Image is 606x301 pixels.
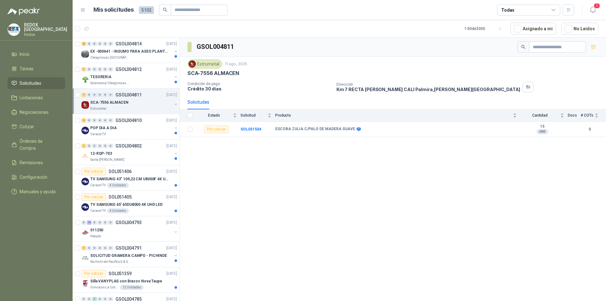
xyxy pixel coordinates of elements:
div: Todas [501,7,514,14]
span: Inicio [20,51,30,58]
div: 0 [108,42,113,46]
div: 0 [103,118,108,123]
p: TESORERIA [90,74,111,80]
img: Company Logo [81,280,89,287]
p: [DATE] [166,245,177,251]
div: 0 [92,220,97,225]
div: 1 - 50 de 3300 [464,24,505,34]
div: 0 [98,93,102,97]
span: Negociaciones [20,109,49,116]
p: Caracol TV [90,183,106,188]
div: 0 [92,144,97,148]
div: 0 [87,42,92,46]
img: Company Logo [189,61,196,67]
p: GSOL004814 [116,42,142,46]
span: Solicitud [241,113,266,118]
div: 1 [81,93,86,97]
div: 0 [108,246,113,250]
p: POP DIA A DIA [90,125,116,131]
div: Por cotizar [204,125,229,133]
p: GSOL004802 [116,144,142,148]
div: 0 [103,93,108,97]
div: Solicitudes [187,99,209,106]
img: Company Logo [81,203,89,211]
div: 0 [87,118,92,123]
div: 0 [108,118,113,123]
a: Configuración [8,171,65,183]
div: 0 [103,246,108,250]
a: 0 10 0 0 0 0 GSOL004793[DATE] Company Logo011250Patojito [81,219,178,239]
img: Company Logo [81,229,89,236]
span: # COTs [581,113,593,118]
div: 2 [81,118,86,123]
a: 1 0 0 0 0 0 GSOL004812[DATE] Company LogoTESORERIASalamanca Oleaginosas SAS [81,66,178,86]
p: 011250 [90,227,103,233]
th: Estado [196,109,241,122]
div: 1 [81,246,86,250]
span: Cantidad [520,113,559,118]
div: 0 [98,246,102,250]
span: Configuración [20,174,47,181]
span: Solicitudes [20,80,41,87]
p: Rio Fertil del Pacífico S.A.S. [90,259,129,264]
p: [DATE] [166,67,177,72]
p: TV SAMSUNG 65' 65DU8000 4K UHD LED [90,202,163,208]
th: Cantidad [520,109,568,122]
p: [DATE] [166,220,177,226]
button: Asignado a mi [510,23,556,35]
span: Tareas [20,65,33,72]
span: 5102 [139,6,154,14]
p: SOL051405 [109,195,132,199]
div: 0 [92,118,97,123]
th: Producto [275,109,520,122]
span: Estado [196,113,232,118]
div: 0 [87,246,92,250]
div: 0 [108,144,113,148]
p: SCA-7556 ALMACEN [187,70,239,77]
a: SOL051504 [241,127,261,131]
p: Crédito 30 días [187,86,331,91]
p: [DATE] [166,169,177,175]
p: Estrumetal [90,106,106,111]
span: search [163,8,167,12]
p: [DATE] [166,92,177,98]
p: SOL051406 [109,169,132,174]
p: SOLICITUD GRAMERA CAMPO - PICHINDE [90,253,167,259]
a: Inicio [8,48,65,60]
div: 1 [81,144,86,148]
div: 0 [103,42,108,46]
p: SOL051359 [109,271,132,276]
a: 1 0 0 0 0 0 GSOL004802[DATE] Company Logo12-RQP-703Santa [PERSON_NAME] [81,142,178,162]
h1: Mis solicitudes [93,5,134,14]
img: Company Logo [8,24,20,36]
a: Remisiones [8,157,65,169]
div: UND [537,129,548,134]
img: Company Logo [81,50,89,58]
p: [DATE] [166,271,177,277]
p: 12-RQP-703 [90,151,112,157]
div: 0 [108,67,113,72]
p: 11 ago, 2025 [225,61,247,67]
div: Estrumetal [187,59,222,69]
span: 1 [593,3,600,9]
b: 15 [520,124,564,129]
p: TV SAMSUNG 43" 109,22 CM U8000F 4K UHD [90,176,169,182]
a: Por cotizarSOL051406[DATE] Company LogoTV SAMSUNG 43" 109,22 CM U8000F 4K UHDCaracol TV4 Unidades [73,165,180,191]
div: 8 [81,42,86,46]
p: GSOL004791 [116,246,142,250]
span: Cotizar [20,123,34,130]
div: 0 [92,246,97,250]
a: Manuales y ayuda [8,186,65,198]
img: Company Logo [81,254,89,262]
p: GSOL004812 [116,67,142,72]
img: Logo peakr [8,8,40,15]
button: No Leídos [561,23,598,35]
span: Producto [275,113,512,118]
div: 0 [81,220,86,225]
a: 1 0 0 0 0 0 GSOL004811[DATE] Company LogoSCA-7556 ALMACENEstrumetal [81,91,178,111]
p: [DATE] [166,41,177,47]
p: Oleaginosas [GEOGRAPHIC_DATA][PERSON_NAME] [90,55,130,60]
a: Cotizar [8,121,65,133]
div: 0 [103,144,108,148]
div: 0 [103,67,108,72]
